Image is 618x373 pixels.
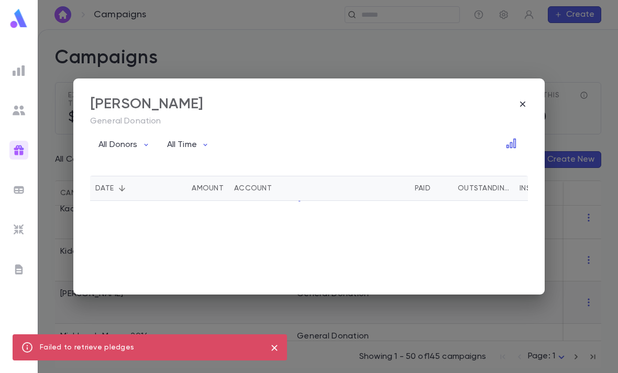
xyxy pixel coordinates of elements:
div: Paid [415,176,431,201]
div: Date [95,176,114,201]
button: Sort [175,180,192,197]
img: logo [8,8,29,29]
div: Outstanding [458,176,509,201]
div: Account [229,176,334,201]
img: imports_grey.530a8a0e642e233f2baf0ef88e8c9fcb.svg [13,223,25,236]
button: Sort [272,180,289,197]
div: Installments [520,176,555,201]
div: Failed to retrieve pledges [40,337,134,357]
img: students_grey.60c7aba0da46da39d6d829b817ac14fc.svg [13,104,25,117]
div: Account [234,176,272,201]
p: General Donation [90,116,528,127]
img: reports_grey.c525e4749d1bce6a11f5fe2a8de1b229.svg [13,64,25,77]
div: Amount [192,176,224,201]
button: close [266,340,283,356]
div: Date [90,176,161,201]
button: All Time [159,135,218,155]
button: Open in Data Center [503,135,520,152]
button: Sort [398,180,415,197]
div: [PERSON_NAME] [90,95,203,113]
img: batches_grey.339ca447c9d9533ef1741baa751efc33.svg [13,184,25,196]
button: Sort [441,180,458,197]
img: campaigns_gradient.17ab1fa96dd0f67c2e976ce0b3818124.svg [13,144,25,156]
img: letters_grey.7941b92b52307dd3b8a917253454ce1c.svg [13,263,25,276]
div: Outstanding [436,176,514,201]
p: All Time [167,140,197,150]
div: Amount [161,176,229,201]
button: All Donors [90,135,159,155]
button: Sort [114,180,130,197]
div: Installments [514,176,577,201]
p: All Donors [98,140,138,150]
div: Paid [334,176,436,201]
